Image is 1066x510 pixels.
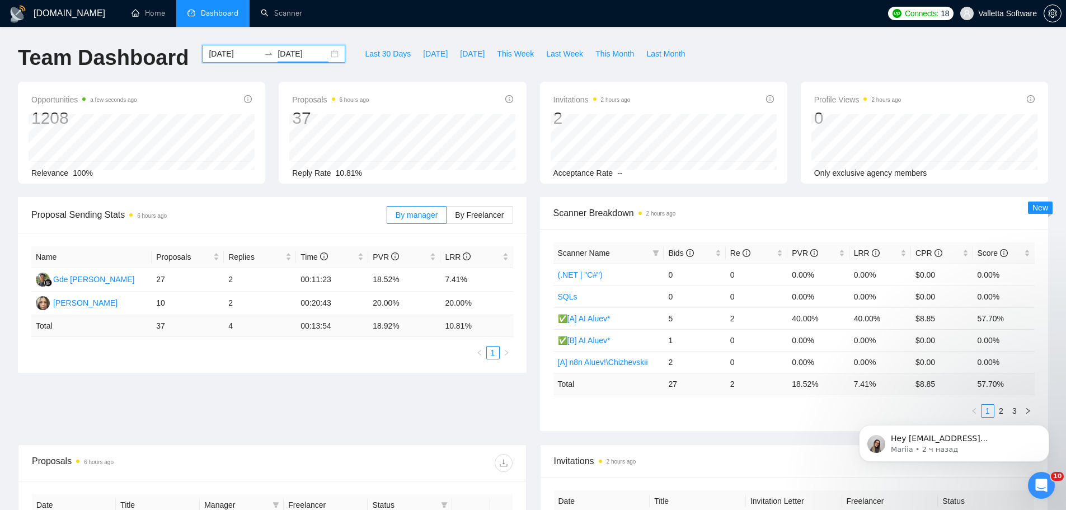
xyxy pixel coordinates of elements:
span: [DATE] [423,48,448,60]
td: 7.41 % [849,373,911,395]
td: 4 [224,315,296,337]
span: Proposals [156,251,211,263]
span: Relevance [31,169,68,177]
span: Last 30 Days [365,48,411,60]
iframe: Intercom notifications сообщение [842,401,1066,480]
td: 7.41% [440,268,513,292]
td: 27 [664,373,725,395]
span: Profile Views [814,93,901,106]
td: 40.00% [849,307,911,329]
button: setting [1044,4,1062,22]
button: Last Week [540,45,589,63]
span: Replies [228,251,283,263]
span: Proposals [292,93,369,106]
span: info-circle [244,95,252,103]
a: homeHome [132,8,165,18]
span: Score [978,249,1008,258]
span: info-circle [766,95,774,103]
span: Last Week [546,48,583,60]
span: -- [617,169,622,177]
th: Replies [224,246,296,268]
button: This Week [491,45,540,63]
td: 18.52% [368,268,440,292]
td: 20.00% [368,292,440,315]
a: 1 [487,347,499,359]
td: 0.00% [973,286,1035,307]
img: GK [36,273,50,287]
td: 00:13:54 [296,315,368,337]
a: [A] n8n Aluev!\Chizhevskii [558,358,648,367]
span: This Month [595,48,634,60]
span: Opportunities [31,93,137,106]
span: info-circle [743,249,750,257]
th: Name [31,246,152,268]
div: 37 [292,107,369,129]
li: 1 [486,346,500,359]
a: searchScanner [261,8,302,18]
td: 0.00% [849,351,911,373]
span: Bids [668,249,693,258]
span: filter [650,245,661,261]
span: info-circle [686,249,694,257]
td: 57.70% [973,307,1035,329]
td: 2 [224,268,296,292]
td: 0.00% [973,329,1035,351]
div: Gde [PERSON_NAME] [53,273,135,286]
td: 20.00% [440,292,513,315]
button: download [495,454,513,472]
span: Time [300,252,327,261]
span: 100% [73,169,93,177]
time: 2 hours ago [601,97,631,103]
a: VS[PERSON_NAME] [36,298,118,307]
span: info-circle [391,252,399,260]
span: Dashboard [201,8,238,18]
span: Only exclusive agency members [814,169,927,177]
span: LRR [445,252,471,261]
img: upwork-logo.png [893,9,901,18]
a: ✅[A] AI Aluev* [558,314,611,323]
span: Proposal Sending Stats [31,208,387,222]
td: $0.00 [911,329,973,351]
td: 40.00% [787,307,849,329]
span: LRR [854,249,880,258]
td: 0 [664,286,725,307]
td: 1 [664,329,725,351]
a: (.NET | "C#") [558,270,603,279]
td: 0.00% [787,329,849,351]
td: $ 8.85 [911,373,973,395]
time: 2 hours ago [646,210,676,217]
span: Re [730,249,750,258]
td: 2 [726,373,787,395]
span: right [503,349,510,356]
td: 0.00% [849,329,911,351]
a: SQLs [558,292,577,301]
time: 6 hours ago [84,459,114,465]
span: By manager [396,210,438,219]
time: 6 hours ago [137,213,167,219]
span: CPR [915,249,942,258]
span: filter [441,502,448,508]
td: 0.00% [787,286,849,307]
td: $8.85 [911,307,973,329]
time: 6 hours ago [340,97,369,103]
input: Start date [209,48,260,60]
span: download [495,458,512,467]
button: [DATE] [454,45,491,63]
span: Scanner Breakdown [553,206,1035,220]
td: 2 [664,351,725,373]
td: 5 [664,307,725,329]
td: 0 [664,264,725,286]
td: 2 [224,292,296,315]
span: filter [273,502,279,508]
time: 2 hours ago [871,97,901,103]
img: gigradar-bm.png [44,279,52,287]
td: Total [31,315,152,337]
td: 0.00% [973,351,1035,373]
button: left [473,346,486,359]
td: 18.52 % [787,373,849,395]
button: Last 30 Days [359,45,417,63]
span: Last Month [646,48,685,60]
h1: Team Dashboard [18,45,189,71]
span: user [963,10,971,17]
